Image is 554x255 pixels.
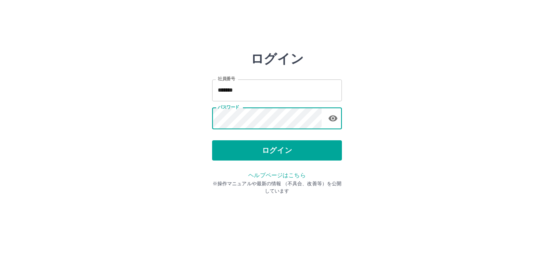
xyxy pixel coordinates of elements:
p: ※操作マニュアルや最新の情報 （不具合、改善等）を公開しています [212,180,342,195]
button: ログイン [212,140,342,161]
h2: ログイン [251,51,304,66]
a: ヘルプページはこちら [248,172,305,178]
label: パスワード [218,104,239,110]
label: 社員番号 [218,76,235,82]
